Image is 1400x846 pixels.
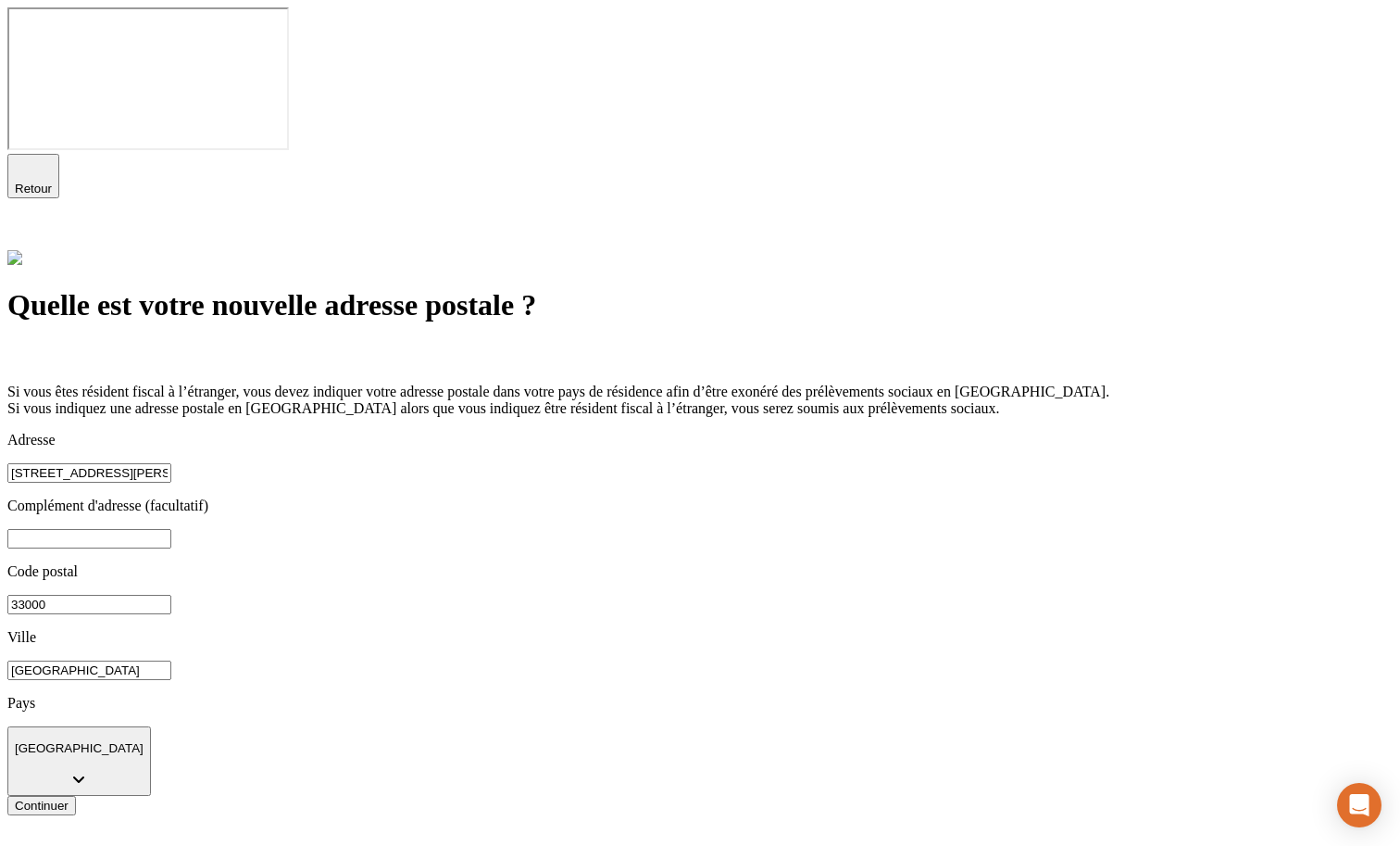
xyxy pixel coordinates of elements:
[7,432,1393,448] p: Adresse
[7,288,1393,322] h1: Quelle est votre nouvelle adresse postale ?
[7,796,76,815] button: Continuer
[7,400,1000,416] span: Si vous indiquez une adresse postale en [GEOGRAPHIC_DATA] alors que vous indiquez être résident f...
[15,799,69,813] div: Continuer
[15,741,144,755] p: [GEOGRAPHIC_DATA]
[7,695,1393,712] p: Pays
[7,498,1393,514] p: Complément d'adresse (facultatif)
[1337,783,1381,827] div: Ouvrir le Messenger Intercom
[15,182,52,196] span: Retour
[7,250,22,265] img: alexis.png
[7,154,59,198] button: Retour
[7,563,1393,580] p: Code postal
[7,629,1393,646] p: Ville
[7,726,151,796] button: [GEOGRAPHIC_DATA]
[7,384,1109,399] span: Si vous êtes résident fiscal à l’étranger, vous devez indiquer votre adresse postale dans votre p...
